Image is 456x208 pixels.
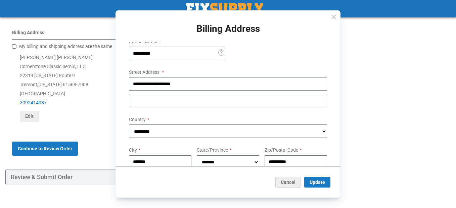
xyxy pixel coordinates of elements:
[275,177,301,188] button: Cancel
[281,179,295,185] span: Cancel
[12,142,78,156] button: Continue to Review Order
[129,69,159,75] span: Street Address
[124,24,332,34] h1: Billing Address
[38,82,62,87] span: [US_STATE]
[12,29,285,40] div: Billing Address
[129,117,146,122] span: Country
[18,146,72,151] span: Continue to Review Order
[129,147,137,153] span: City
[20,100,47,105] a: 3092414087
[25,113,34,119] span: Edit
[186,3,263,14] a: store logo
[265,147,298,153] span: Zip/Postal Code
[129,39,160,44] span: Phone Number
[19,44,112,49] span: My billing and shipping address are the same
[20,111,39,121] button: Edit
[5,169,292,185] div: Review & Submit Order
[186,3,263,14] img: Fix Industrial Supply
[310,179,325,185] span: Update
[304,177,330,188] button: Update
[197,147,228,153] span: State/Province
[12,53,285,121] div: [PERSON_NAME] [PERSON_NAME] Cornerstone Classic Semi's, LLC 22319 [US_STATE] Route 9 Tremont , 61...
